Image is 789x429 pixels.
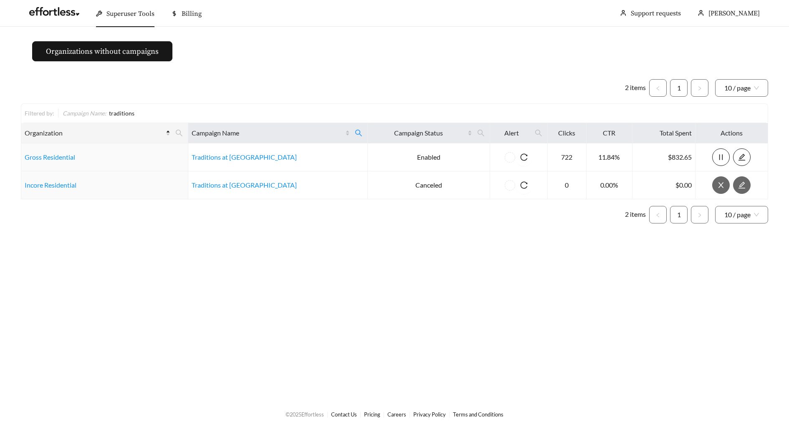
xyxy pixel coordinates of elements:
[691,206,708,223] li: Next Page
[192,128,344,138] span: Campaign Name
[192,181,297,189] a: Traditions at [GEOGRAPHIC_DATA]
[515,181,533,189] span: reload
[25,181,76,189] a: Incore Residential
[715,206,768,223] div: Page Size
[649,206,667,223] li: Previous Page
[649,79,667,97] button: left
[733,153,750,161] span: edit
[587,171,632,199] td: 0.00%
[192,153,297,161] a: Traditions at [GEOGRAPHIC_DATA]
[352,126,366,140] span: search
[724,206,759,223] span: 10 / page
[182,10,202,18] span: Billing
[715,79,768,97] div: Page Size
[368,143,490,171] td: Enabled
[632,123,695,143] th: Total Spent
[453,411,503,418] a: Terms and Conditions
[109,110,134,117] span: traditions
[172,126,186,140] span: search
[364,411,380,418] a: Pricing
[670,206,687,223] a: 1
[670,79,688,97] li: 1
[625,79,646,97] li: 2 items
[733,148,751,166] button: edit
[371,128,466,138] span: Campaign Status
[632,143,695,171] td: $832.65
[32,41,172,61] button: Organizations without campaigns
[515,148,533,166] button: reload
[632,171,695,199] td: $0.00
[286,411,324,418] span: © 2025 Effortless
[631,9,681,18] a: Support requests
[691,79,708,97] button: right
[46,46,159,57] span: Organizations without campaigns
[25,153,75,161] a: Gross Residential
[697,213,702,218] span: right
[695,123,768,143] th: Actions
[531,126,546,140] span: search
[535,129,542,137] span: search
[355,129,362,137] span: search
[587,123,632,143] th: CTR
[25,128,164,138] span: Organization
[691,79,708,97] li: Next Page
[515,153,533,161] span: reload
[331,411,357,418] a: Contact Us
[474,126,488,140] span: search
[649,79,667,97] li: Previous Page
[708,9,760,18] span: [PERSON_NAME]
[548,123,587,143] th: Clicks
[691,206,708,223] button: right
[63,110,106,117] span: Campaign Name :
[713,153,729,161] span: pause
[387,411,406,418] a: Careers
[25,109,58,118] div: Filtered by:
[655,86,660,91] span: left
[548,171,587,199] td: 0
[587,143,632,171] td: 11.84%
[670,206,688,223] li: 1
[477,129,485,137] span: search
[724,80,759,96] span: 10 / page
[733,181,751,189] a: edit
[368,171,490,199] td: Canceled
[548,143,587,171] td: 722
[670,80,687,96] a: 1
[493,128,530,138] span: Alert
[733,153,751,161] a: edit
[649,206,667,223] button: left
[106,10,154,18] span: Superuser Tools
[625,206,646,223] li: 2 items
[413,411,446,418] a: Privacy Policy
[712,148,730,166] button: pause
[655,213,660,218] span: left
[175,129,183,137] span: search
[515,176,533,194] button: reload
[733,176,751,194] button: edit
[697,86,702,91] span: right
